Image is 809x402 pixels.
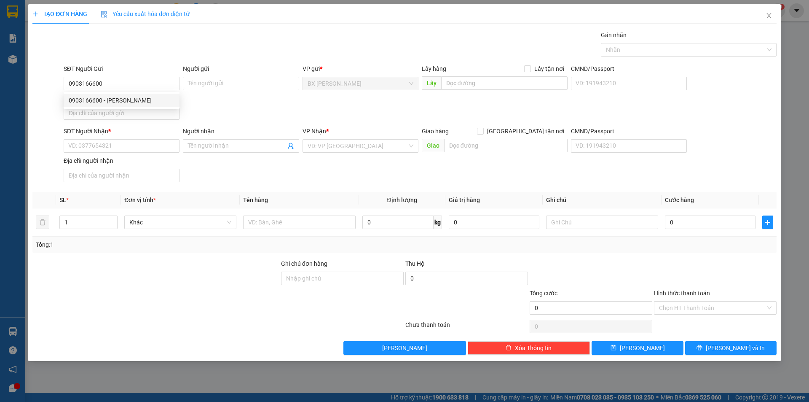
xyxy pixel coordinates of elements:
[129,216,231,229] span: Khác
[69,96,174,105] div: 0903166600 - [PERSON_NAME]
[422,128,449,135] span: Giao hàng
[449,197,480,203] span: Giá trị hàng
[64,106,179,120] input: Địa chỉ của người gửi
[543,192,662,208] th: Ghi chú
[64,156,179,165] div: Địa chỉ người nhận
[183,64,299,73] div: Người gửi
[422,76,441,90] span: Lấy
[308,77,413,90] span: BX Cao Lãnh
[404,320,529,335] div: Chưa thanh toán
[468,341,590,355] button: deleteXóa Thông tin
[571,127,687,136] div: CMND/Passport
[422,65,446,72] span: Lấy hàng
[183,127,299,136] div: Người nhận
[101,11,190,17] span: Yêu cầu xuất hóa đơn điện tử
[382,343,427,353] span: [PERSON_NAME]
[32,11,87,17] span: TẠO ĐƠN HÀNG
[36,216,49,229] button: delete
[441,76,568,90] input: Dọc đường
[571,64,687,73] div: CMND/Passport
[64,169,179,182] input: Địa chỉ của người nhận
[696,345,702,351] span: printer
[506,345,512,351] span: delete
[601,32,627,38] label: Gán nhãn
[757,4,781,28] button: Close
[405,260,425,267] span: Thu Hộ
[766,12,772,19] span: close
[343,341,466,355] button: [PERSON_NAME]
[387,197,417,203] span: Định lượng
[287,143,294,149] span: user-add
[530,290,557,297] span: Tổng cước
[706,343,765,353] span: [PERSON_NAME] và In
[546,216,658,229] input: Ghi Chú
[422,139,444,152] span: Giao
[124,197,156,203] span: Đơn vị tính
[243,216,355,229] input: VD: Bàn, Ghế
[64,64,179,73] div: SĐT Người Gửi
[449,216,539,229] input: 0
[531,64,568,73] span: Lấy tận nơi
[303,128,326,135] span: VP Nhận
[243,197,268,203] span: Tên hàng
[444,139,568,152] input: Dọc đường
[762,216,773,229] button: plus
[665,197,694,203] span: Cước hàng
[592,341,683,355] button: save[PERSON_NAME]
[281,272,404,285] input: Ghi chú đơn hàng
[515,343,552,353] span: Xóa Thông tin
[59,197,66,203] span: SL
[685,341,777,355] button: printer[PERSON_NAME] và In
[611,345,616,351] span: save
[64,127,179,136] div: SĐT Người Nhận
[763,219,773,226] span: plus
[36,240,312,249] div: Tổng: 1
[64,94,179,107] div: 0903166600 - NGUYỄN ĐĂNG KHOA
[484,127,568,136] span: [GEOGRAPHIC_DATA] tận nơi
[303,64,418,73] div: VP gửi
[620,343,665,353] span: [PERSON_NAME]
[434,216,442,229] span: kg
[281,260,327,267] label: Ghi chú đơn hàng
[654,290,710,297] label: Hình thức thanh toán
[101,11,107,18] img: icon
[32,11,38,17] span: plus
